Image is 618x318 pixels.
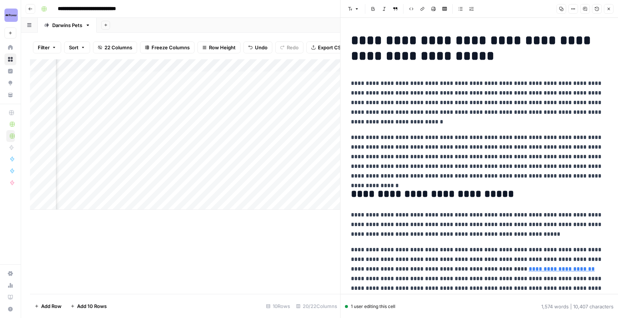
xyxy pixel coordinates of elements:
[287,44,299,51] span: Redo
[293,300,340,312] div: 20/22 Columns
[345,303,395,310] div: 1 user editing this cell
[93,42,137,53] button: 22 Columns
[275,42,303,53] button: Redo
[4,6,16,24] button: Workspace: Power Digital
[69,44,79,51] span: Sort
[318,44,344,51] span: Export CSV
[104,44,132,51] span: 22 Columns
[38,44,50,51] span: Filter
[4,53,16,65] a: Browse
[4,65,16,77] a: Insights
[4,89,16,101] a: Your Data
[263,300,293,312] div: 10 Rows
[30,300,66,312] button: Add Row
[4,9,18,22] img: Power Digital Logo
[64,42,90,53] button: Sort
[4,42,16,53] a: Home
[38,18,97,33] a: Darwins Pets
[77,302,107,310] span: Add 10 Rows
[4,279,16,291] a: Usage
[66,300,111,312] button: Add 10 Rows
[209,44,236,51] span: Row Height
[306,42,349,53] button: Export CSV
[152,44,190,51] span: Freeze Columns
[140,42,195,53] button: Freeze Columns
[4,268,16,279] a: Settings
[4,291,16,303] a: Learning Hub
[33,42,61,53] button: Filter
[243,42,272,53] button: Undo
[197,42,240,53] button: Row Height
[541,303,614,310] div: 1,574 words | 10,407 characters
[52,21,82,29] div: Darwins Pets
[4,303,16,315] button: Help + Support
[4,77,16,89] a: Opportunities
[41,302,62,310] span: Add Row
[255,44,268,51] span: Undo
